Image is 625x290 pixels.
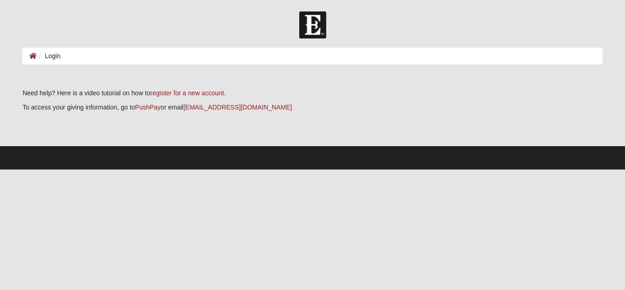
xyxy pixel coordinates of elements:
[135,104,161,111] a: PushPay
[183,104,292,111] a: [EMAIL_ADDRESS][DOMAIN_NAME]
[151,89,224,97] a: register for a new account
[22,103,603,112] p: To access your giving information, go to or email
[22,88,603,98] p: Need help? Here is a video tutorial on how to .
[37,51,60,61] li: Login
[299,11,326,38] img: Church of Eleven22 Logo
